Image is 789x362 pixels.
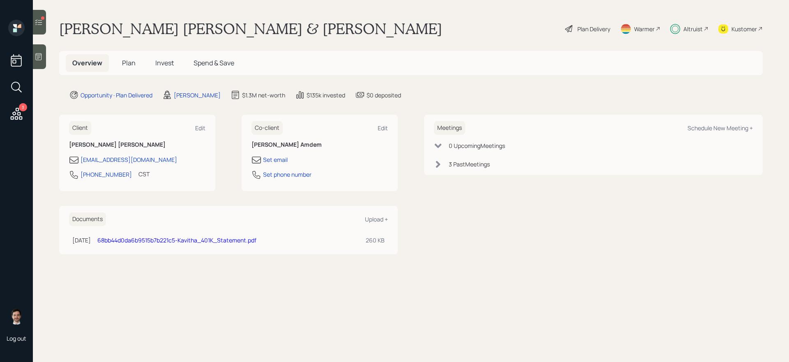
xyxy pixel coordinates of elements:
div: $135k invested [307,91,345,99]
img: jonah-coleman-headshot.png [8,308,25,325]
span: Invest [155,58,174,67]
h6: Documents [69,212,106,226]
span: Plan [122,58,136,67]
div: [DATE] [72,236,91,244]
div: Kustomer [731,25,757,33]
div: Opportunity · Plan Delivered [81,91,152,99]
div: Plan Delivery [577,25,610,33]
div: 3 Past Meeting s [449,160,490,168]
div: $0 deposited [367,91,401,99]
div: [PHONE_NUMBER] [81,170,132,179]
div: Schedule New Meeting + [687,124,753,132]
div: CST [138,170,150,178]
div: $1.3M net-worth [242,91,285,99]
h6: Client [69,121,91,135]
span: Spend & Save [194,58,234,67]
div: Edit [195,124,205,132]
div: Set phone number [263,170,311,179]
div: [EMAIL_ADDRESS][DOMAIN_NAME] [81,155,177,164]
h6: Meetings [434,121,465,135]
h6: [PERSON_NAME] Amdem [251,141,388,148]
h6: [PERSON_NAME] [PERSON_NAME] [69,141,205,148]
div: Upload + [365,215,388,223]
div: Log out [7,334,26,342]
a: 68bb44d0da6b9515b7b221c5-Kavitha_401K_Statement.pdf [97,236,256,244]
div: Set email [263,155,288,164]
div: Edit [378,124,388,132]
span: Overview [72,58,102,67]
div: 3 [19,103,27,111]
div: Altruist [683,25,703,33]
h6: Co-client [251,121,283,135]
div: 260 KB [366,236,385,244]
div: 0 Upcoming Meeting s [449,141,505,150]
div: Warmer [634,25,655,33]
h1: [PERSON_NAME] [PERSON_NAME] & [PERSON_NAME] [59,20,442,38]
div: [PERSON_NAME] [174,91,221,99]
